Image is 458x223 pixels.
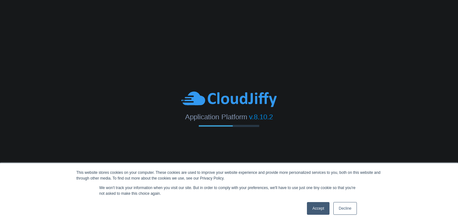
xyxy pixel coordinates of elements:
img: CloudJiffy-Blue.svg [181,90,277,108]
div: This website stores cookies on your computer. These cookies are used to improve your website expe... [76,170,382,181]
span: Application Platform [185,113,247,121]
span: v.8.10.2 [249,113,273,121]
a: Accept [307,202,330,215]
a: Decline [333,202,357,215]
p: We won't track your information when you visit our site. But in order to comply with your prefere... [99,185,359,196]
